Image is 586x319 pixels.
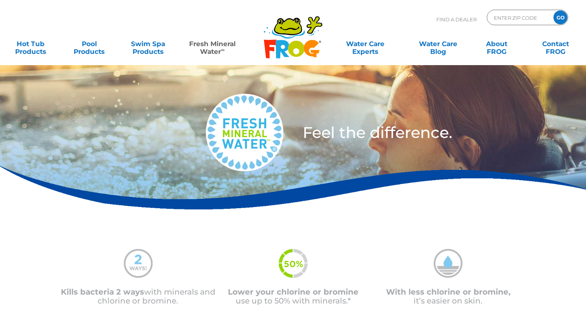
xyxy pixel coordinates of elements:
span: Kills bacteria 2 ways [61,287,144,297]
span: With less chlorine or bromine, [386,287,510,297]
a: Water CareBlog [415,36,461,52]
p: Find A Dealer [436,10,477,29]
input: GO [553,10,567,24]
a: Swim SpaProducts [125,36,171,52]
a: Fresh MineralWater∞ [184,36,241,52]
span: Lower your chlorine or bromine [228,287,358,297]
p: it’s easier on skin. [371,288,526,305]
p: use up to 50% with minerals.* [215,288,371,305]
img: fresh-mineral-water-logo-medium [206,94,283,171]
sup: ∞ [221,47,224,53]
img: mineral-water-less-chlorine [434,249,463,278]
p: with minerals and chlorine or bromine. [60,288,215,305]
img: mineral-water-2-ways [124,249,153,278]
a: Hot TubProducts [8,36,53,52]
a: AboutFROG [474,36,520,52]
a: PoolProducts [66,36,112,52]
a: ContactFROG [533,36,578,52]
a: Water CareExperts [328,36,402,52]
input: Zip Code Form [493,12,545,23]
h3: Feel the difference. [303,125,537,140]
img: fmw-50percent-icon [279,249,308,278]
